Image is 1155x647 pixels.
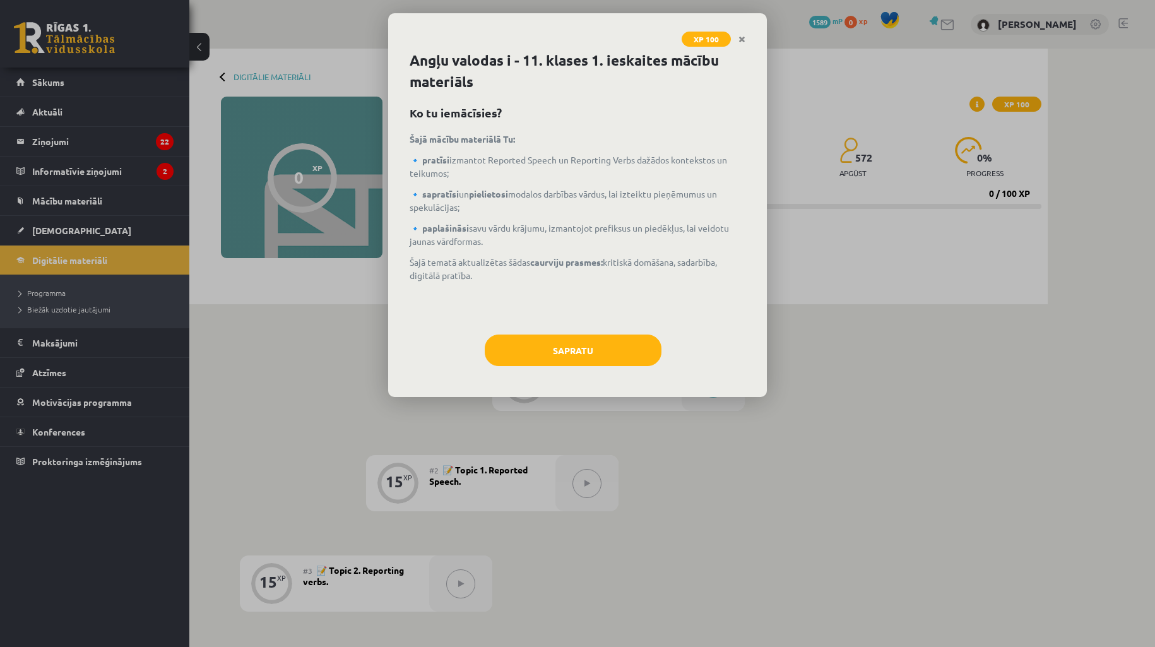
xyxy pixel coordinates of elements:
[410,153,745,180] p: izmantot Reported Speech un Reporting Verbs dažādos kontekstos un teikumos;
[485,335,661,366] button: Sapratu
[682,32,731,47] span: XP 100
[410,187,745,214] p: un modalos darbības vārdus, lai izteiktu pieņēmumus un spekulācijas;
[530,256,603,268] strong: caurviju prasmes:
[410,154,449,165] strong: 🔹 pratīsi
[731,27,753,52] a: Close
[410,256,745,282] p: Šajā tematā aktualizētas šādas kritiskā domāšana, sadarbība, digitālā pratība.
[410,222,469,234] strong: 🔹 paplašināsi
[410,104,745,121] h2: Ko tu iemācīsies?
[469,188,508,199] strong: pielietosi
[410,50,745,93] h1: Angļu valodas i - 11. klases 1. ieskaites mācību materiāls
[410,188,459,199] strong: 🔹 sapratīsi
[410,222,745,248] p: savu vārdu krājumu, izmantojot prefiksus un piedēkļus, lai veidotu jaunas vārdformas.
[410,133,515,145] strong: Šajā mācību materiālā Tu:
